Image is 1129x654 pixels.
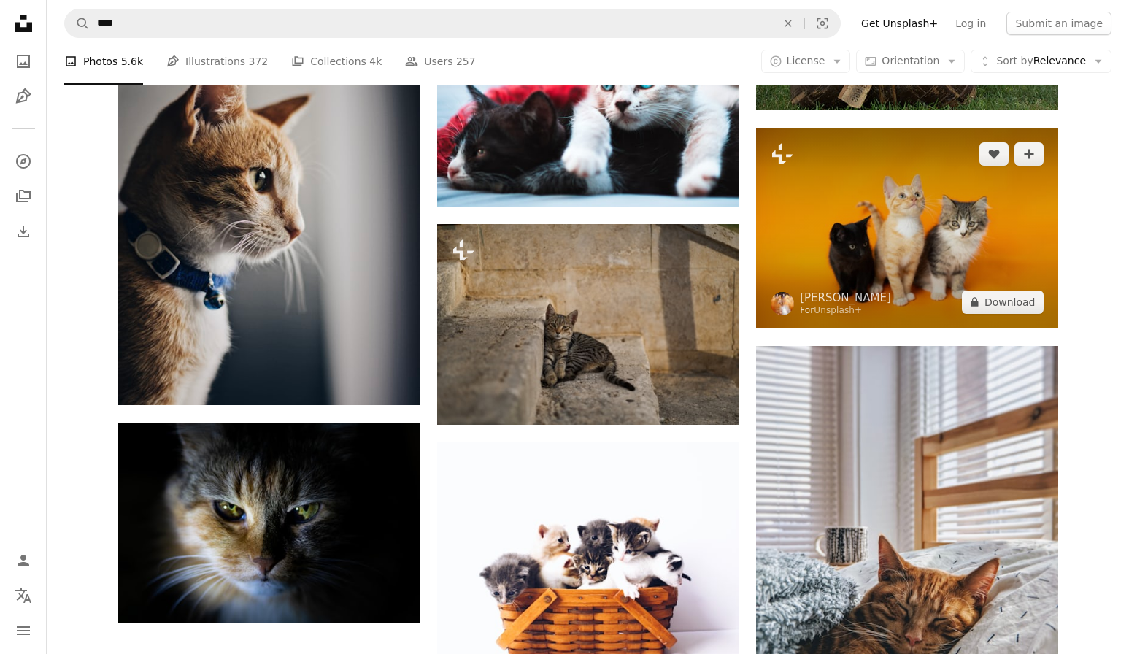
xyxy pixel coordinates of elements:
[9,581,38,610] button: Language
[166,38,268,85] a: Illustrations 372
[437,318,739,331] a: a small kitten sitting on a stone step
[800,291,891,305] a: [PERSON_NAME]
[405,38,475,85] a: Users 257
[291,38,382,85] a: Collections 4k
[979,142,1009,166] button: Like
[64,9,841,38] form: Find visuals sitewide
[852,12,947,35] a: Get Unsplash+
[9,147,38,176] a: Explore
[369,53,382,69] span: 4k
[805,9,840,37] button: Visual search
[814,305,862,315] a: Unsplash+
[856,50,965,73] button: Orientation
[118,172,420,185] a: shallow focus photo of orange cat
[9,546,38,575] a: Log in / Sign up
[971,50,1111,73] button: Sort byRelevance
[437,558,739,572] a: kittens in basket
[756,221,1057,234] a: a group of three cats sitting next to each other
[771,292,794,315] img: Go to Andy Quezada's profile
[118,423,420,623] img: orange cat
[756,540,1057,553] a: cat sleeping on bed
[437,224,739,425] img: a small kitten sitting on a stone step
[996,55,1033,66] span: Sort by
[437,88,739,101] a: selective focus photography brown cat lying over black cat
[9,217,38,246] a: Download History
[787,55,825,66] span: License
[118,516,420,529] a: orange cat
[772,9,804,37] button: Clear
[9,9,38,41] a: Home — Unsplash
[800,305,891,317] div: For
[882,55,939,66] span: Orientation
[9,47,38,76] a: Photos
[1006,12,1111,35] button: Submit an image
[1014,142,1044,166] button: Add to Collection
[9,616,38,645] button: Menu
[249,53,269,69] span: 372
[996,54,1086,69] span: Relevance
[9,182,38,211] a: Collections
[9,82,38,111] a: Illustrations
[756,128,1057,328] img: a group of three cats sitting next to each other
[65,9,90,37] button: Search Unsplash
[761,50,851,73] button: License
[962,291,1044,314] button: Download
[947,12,995,35] a: Log in
[456,53,476,69] span: 257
